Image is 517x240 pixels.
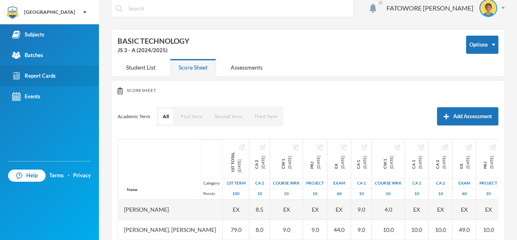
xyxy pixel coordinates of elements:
[434,156,447,169] div: Second Continuous Assessment
[405,220,429,240] div: 10.0
[443,144,448,150] button: Edit Assessment
[253,156,266,169] div: Second Continuous Assessment
[49,172,64,180] a: Terms
[312,205,319,214] span: Student Exempted.
[410,156,423,169] div: First Continuous Assessment
[200,189,223,199] div: Points
[419,144,424,150] button: Edit Assessment
[485,205,492,214] span: Student Exempted.
[280,156,293,169] div: Course Work (Assignment)
[222,59,271,76] div: Assessments
[362,144,367,150] img: edit
[118,220,223,240] div: [PERSON_NAME], [PERSON_NAME]
[482,156,495,169] div: Project Work
[395,144,400,150] button: Edit Assessment
[453,178,476,189] div: Examination
[270,178,303,189] div: Course Work 1
[413,205,420,214] span: Student Exempted.
[372,189,404,199] div: 10
[280,156,286,169] span: CW 1
[333,156,346,169] div: Second Term Examination
[372,220,405,240] div: 10.0
[223,178,249,189] div: First Term Total
[477,189,500,199] div: 10
[467,144,472,150] button: Edit Assessment
[250,189,269,199] div: 10
[351,220,372,240] div: 9.0
[309,156,315,169] span: PRJ
[328,178,351,189] div: Examination
[351,178,371,189] div: Continuous Assessment 1
[429,178,452,189] div: Continuous Assessment 2
[372,178,404,189] div: Course Work 1
[309,156,322,169] div: Project Work
[482,156,488,169] span: PRJ
[429,220,452,240] div: 10.0
[419,144,424,150] img: edit
[250,220,270,240] div: 8.0
[68,172,69,180] div: ·
[223,189,249,199] div: 100
[118,36,454,55] div: BASIC TECHNOLOGY
[434,156,441,169] span: CA 2
[410,156,417,169] span: CA 1
[461,205,468,214] span: Student Exempted.
[443,144,448,150] img: edit
[458,156,471,169] div: Second Term Examination
[336,205,343,214] span: Student Exempted.
[118,47,454,55] div: JS 3 - A (2024/2025)
[200,178,223,189] div: Category
[382,156,395,169] div: Course Work
[355,156,361,169] span: CA 1
[270,220,303,240] div: 9.0
[12,51,43,59] div: Batches
[387,3,473,13] div: FATOWORE [PERSON_NAME]
[437,107,498,125] button: Add Assessment
[328,189,351,199] div: 60
[477,220,500,240] div: 10.0
[12,92,40,101] div: Events
[382,156,388,169] span: CW 1
[341,144,347,150] img: edit
[333,156,339,169] span: EX
[24,8,75,16] div: [GEOGRAPHIC_DATA]
[437,205,444,214] span: Student Exempted.
[73,172,91,180] a: Privacy
[303,178,327,189] div: Project Work
[362,144,367,150] button: Edit Assessment
[260,144,265,150] img: edit
[250,109,282,124] button: Third Term
[303,189,327,199] div: 10
[250,178,269,189] div: Continuous Assessment 2
[317,144,323,150] img: edit
[341,144,347,150] button: Edit Assessment
[395,144,400,150] img: edit
[233,205,240,214] span: Student Exempted.
[270,189,303,199] div: 10
[317,144,323,150] button: Edit Assessment
[12,72,56,80] div: Report Cards
[260,144,265,150] button: Edit Assessment
[12,30,44,39] div: Subjects
[466,36,498,54] button: Options
[240,144,245,150] button: Edit Assessment
[250,200,270,220] div: 8.5
[405,189,428,199] div: 10
[458,156,464,169] span: EX
[8,170,46,182] a: Help
[351,200,372,220] div: 9.0
[355,156,368,169] div: First Continous Assessment
[283,205,290,214] span: Student Exempted.
[253,156,260,169] span: CA 2
[491,144,496,150] img: edit
[351,189,371,199] div: 10
[229,152,242,172] div: First Term Total
[328,220,351,240] div: 44.0
[240,144,245,150] img: edit
[170,59,216,76] div: Score Sheet
[177,109,206,124] button: First Term
[477,178,500,189] div: Project Work
[159,109,173,124] button: All
[229,152,236,172] span: 1st Total
[293,144,298,150] button: Edit Assessment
